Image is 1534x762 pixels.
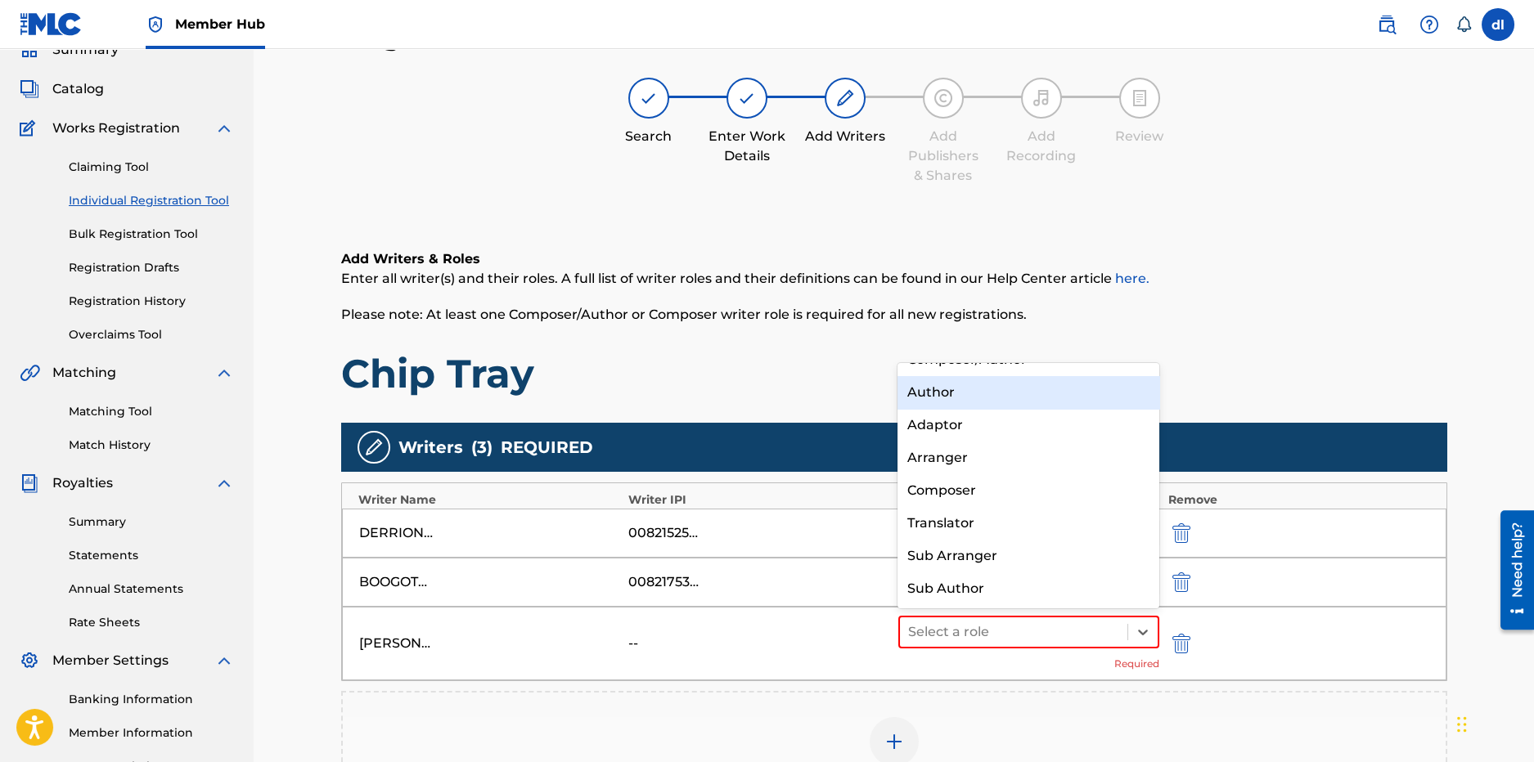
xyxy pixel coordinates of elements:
div: Add Writers [804,127,886,146]
h1: Chip Tray [341,349,1447,398]
img: expand [214,651,234,670]
span: Summary [52,40,119,60]
a: Member Information [69,724,234,742]
span: ( 3 ) [471,435,493,459]
a: Matching Tool [69,403,234,420]
span: Member Settings [52,651,169,670]
span: Required [1114,657,1159,671]
img: Matching [20,363,40,383]
img: Top Rightsholder [146,15,165,34]
a: Registration Drafts [69,259,234,276]
a: CatalogCatalog [20,79,104,99]
a: SummarySummary [20,40,119,60]
img: Royalties [20,473,39,493]
div: Sub Author [897,572,1159,605]
img: MLC Logo [20,12,83,36]
div: Remove [1168,491,1430,509]
img: search [1377,15,1397,34]
img: step indicator icon for Add Writers [835,88,855,108]
div: Drag [1457,700,1467,749]
span: Catalog [52,79,104,99]
div: Arranger [897,442,1159,474]
img: help [1419,15,1439,34]
div: Add Publishers & Shares [902,127,984,186]
span: Works Registration [52,119,180,138]
div: Composer [897,474,1159,507]
img: Catalog [20,79,39,99]
div: Add Recording [1001,127,1082,166]
a: Overclaims Tool [69,326,234,343]
div: Writer IPI [628,491,890,509]
iframe: Resource Center [1488,504,1534,635]
img: expand [214,363,234,383]
a: Statements [69,547,234,564]
div: Translator [897,507,1159,540]
span: REQUIRED [501,435,593,459]
a: Annual Statements [69,580,234,598]
a: Public Search [1370,8,1403,41]
img: Member Settings [20,651,39,670]
div: Help [1413,8,1446,41]
a: Banking Information [69,691,234,708]
div: Writer Name [358,491,620,509]
a: Registration History [69,293,234,310]
span: Enter all writer(s) and their roles. A full list of writer roles and their definitions can be fou... [341,271,1149,286]
div: Enter Work Details [706,127,788,166]
img: writers [364,437,384,457]
span: Royalties [52,473,113,493]
img: 12a2ab48e56ec057fbd8.svg [1172,634,1190,653]
img: add [884,732,904,751]
div: Adaptor [897,409,1159,442]
div: Sub Arranger [897,540,1159,572]
a: Individual Registration Tool [69,192,234,209]
img: expand [214,473,234,493]
span: Writers [398,435,463,459]
a: Summary [69,513,234,531]
img: 12a2ab48e56ec057fbd8.svg [1172,572,1190,592]
div: Search [608,127,690,146]
img: expand [214,119,234,138]
a: Match History [69,437,234,454]
img: step indicator icon for Enter Work Details [737,88,757,108]
div: Notifications [1455,16,1472,33]
h6: Add Writers & Roles [341,249,1447,269]
span: Member Hub [175,15,265,34]
div: Author [897,376,1159,409]
img: 12a2ab48e56ec057fbd8.svg [1172,523,1190,543]
a: Claiming Tool [69,159,234,176]
img: Summary [20,40,39,60]
img: step indicator icon for Add Publishers & Shares [933,88,953,108]
img: step indicator icon for Search [639,88,659,108]
span: Please note: At least one Composer/Author or Composer writer role is required for all new registr... [341,307,1027,322]
div: User Menu [1482,8,1514,41]
span: Matching [52,363,116,383]
iframe: Chat Widget [1452,684,1534,762]
a: here. [1115,271,1149,286]
img: step indicator icon for Add Recording [1032,88,1051,108]
a: Rate Sheets [69,614,234,631]
img: step indicator icon for Review [1130,88,1149,108]
a: Bulk Registration Tool [69,226,234,243]
img: Works Registration [20,119,41,138]
div: Review [1099,127,1181,146]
